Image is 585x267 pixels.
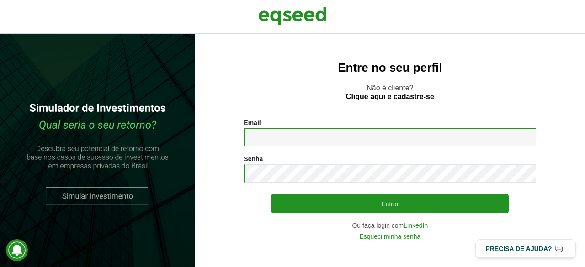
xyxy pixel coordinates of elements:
h2: Entre no seu perfil [213,61,567,74]
label: Senha [244,156,263,162]
a: Esqueci minha senha [359,233,420,240]
label: Email [244,120,261,126]
p: Não é cliente? [213,84,567,101]
div: Ou faça login com [244,222,536,229]
a: Clique aqui e cadastre-se [346,93,434,100]
a: LinkedIn [404,222,428,229]
img: EqSeed Logo [258,5,327,27]
button: Entrar [271,194,509,213]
